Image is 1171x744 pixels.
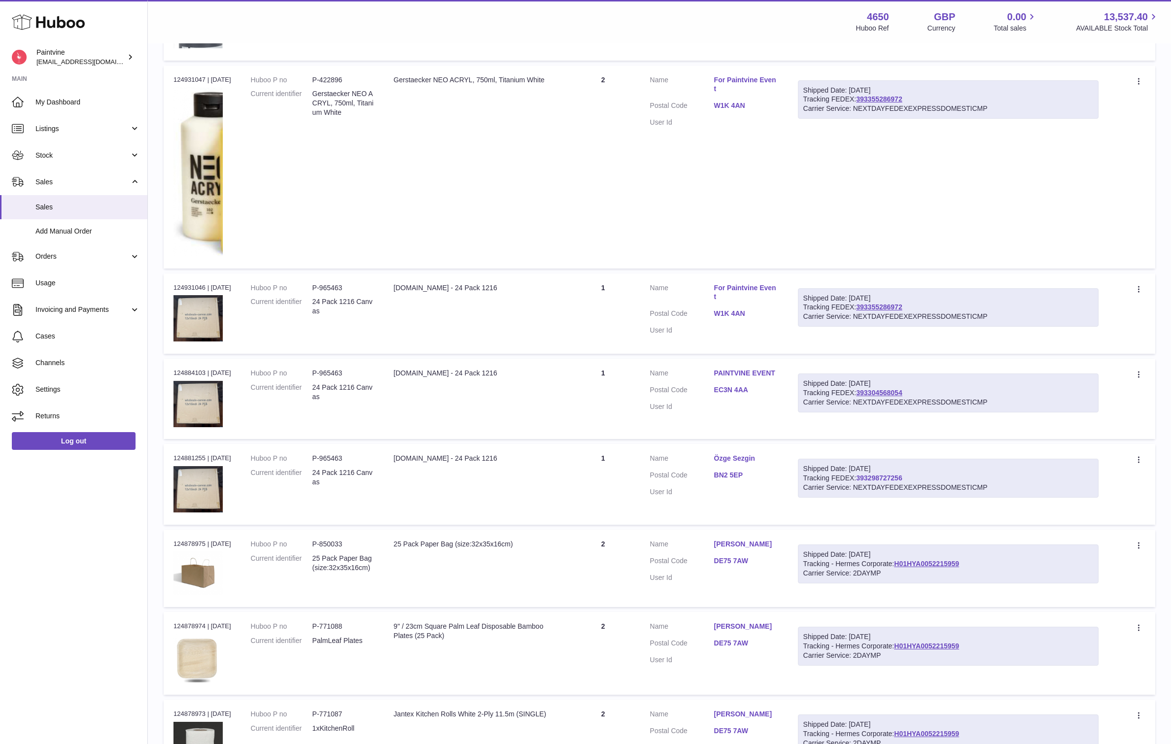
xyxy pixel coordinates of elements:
[650,75,714,97] dt: Name
[394,283,556,293] div: [DOMAIN_NAME] - 24 Pack 1216
[312,710,374,719] dd: P-771087
[650,487,714,497] dt: User Id
[566,444,640,524] td: 1
[173,87,223,256] img: 1648550517.png
[803,550,1093,559] div: Shipped Date: [DATE]
[173,622,231,631] div: 124878974 | [DATE]
[803,86,1093,95] div: Shipped Date: [DATE]
[894,642,959,650] a: H01HYA0052215959
[251,75,312,85] dt: Huboo P no
[312,636,374,645] dd: PalmLeaf Plates
[803,312,1093,321] div: Carrier Service: NEXTDAYFEDEXEXPRESSDOMESTICMP
[35,98,140,107] span: My Dashboard
[798,459,1099,498] div: Tracking FEDEX:
[714,75,778,94] a: For Paintvine Event
[856,303,902,311] a: 393355286972
[35,203,140,212] span: Sales
[803,398,1093,407] div: Carrier Service: NEXTDAYFEDEXEXPRESSDOMESTICMP
[803,483,1093,492] div: Carrier Service: NEXTDAYFEDEXEXPRESSDOMESTICMP
[173,75,231,84] div: 124931047 | [DATE]
[312,283,374,293] dd: P-965463
[251,369,312,378] dt: Huboo P no
[714,622,778,631] a: [PERSON_NAME]
[312,369,374,378] dd: P-965463
[994,24,1037,33] span: Total sales
[894,730,959,738] a: H01HYA0052215959
[394,622,556,641] div: 9" / 23cm Square Palm Leaf Disposable Bamboo Plates (25 Pack)
[173,454,231,463] div: 124881255 | [DATE]
[394,75,556,85] div: Gerstaecker NEO ACRYL, 750ml, Titanium White
[650,101,714,113] dt: Postal Code
[650,402,714,411] dt: User Id
[251,283,312,293] dt: Huboo P no
[566,66,640,269] td: 2
[856,474,902,482] a: 393298727256
[312,454,374,463] dd: P-965463
[798,288,1099,327] div: Tracking FEDEX:
[394,710,556,719] div: Jantex Kitchen Rolls White 2-Ply 11.5m (SINGLE)
[566,612,640,695] td: 2
[251,724,312,733] dt: Current identifier
[856,24,889,33] div: Huboo Ref
[12,432,136,450] a: Log out
[251,554,312,573] dt: Current identifier
[12,50,27,65] img: euan@paintvine.co.uk
[36,48,125,67] div: Paintvine
[803,632,1093,642] div: Shipped Date: [DATE]
[394,369,556,378] div: [DOMAIN_NAME] - 24 Pack 1216
[35,252,130,261] span: Orders
[650,283,714,304] dt: Name
[994,10,1037,33] a: 0.00 Total sales
[566,359,640,439] td: 1
[650,655,714,665] dt: User Id
[35,151,130,160] span: Stock
[894,560,959,568] a: H01HYA0052215959
[803,464,1093,473] div: Shipped Date: [DATE]
[35,177,130,187] span: Sales
[714,385,778,395] a: EC3N 4AA
[714,471,778,480] a: BN2 5EP
[650,454,714,466] dt: Name
[650,556,714,568] dt: Postal Code
[798,544,1099,583] div: Tracking - Hermes Corporate:
[803,651,1093,660] div: Carrier Service: 2DAYMP
[35,124,130,134] span: Listings
[173,540,231,548] div: 124878975 | [DATE]
[934,10,955,24] strong: GBP
[803,720,1093,729] div: Shipped Date: [DATE]
[714,369,778,378] a: PAINTVINE EVENT
[312,297,374,316] dd: 24 Pack 1216 Canvas
[650,540,714,551] dt: Name
[798,627,1099,666] div: Tracking - Hermes Corporate:
[394,454,556,463] div: [DOMAIN_NAME] - 24 Pack 1216
[251,383,312,402] dt: Current identifier
[650,471,714,482] dt: Postal Code
[251,540,312,549] dt: Huboo P no
[650,573,714,582] dt: User Id
[312,724,374,733] dd: 1xKitchenRoll
[798,373,1099,412] div: Tracking FEDEX:
[867,10,889,24] strong: 4650
[714,309,778,318] a: W1K 4AN
[566,273,640,354] td: 1
[650,309,714,321] dt: Postal Code
[173,381,223,427] img: 46501747297401.png
[312,89,374,117] dd: Gerstaecker NEO ACRYL, 750ml, Titanium White
[173,369,231,377] div: 124884103 | [DATE]
[312,622,374,631] dd: P-771088
[803,104,1093,113] div: Carrier Service: NEXTDAYFEDEXEXPRESSDOMESTICMP
[312,383,374,402] dd: 24 Pack 1216 Canvas
[803,379,1093,388] div: Shipped Date: [DATE]
[856,95,902,103] a: 393355286972
[714,639,778,648] a: DE75 7AW
[650,622,714,634] dt: Name
[251,89,312,117] dt: Current identifier
[1104,10,1148,24] span: 13,537.40
[798,80,1099,119] div: Tracking FEDEX:
[36,58,145,66] span: [EMAIL_ADDRESS][DOMAIN_NAME]
[35,411,140,421] span: Returns
[173,466,223,512] img: 46501747297401.png
[251,468,312,487] dt: Current identifier
[714,726,778,736] a: DE75 7AW
[173,283,231,292] div: 124931046 | [DATE]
